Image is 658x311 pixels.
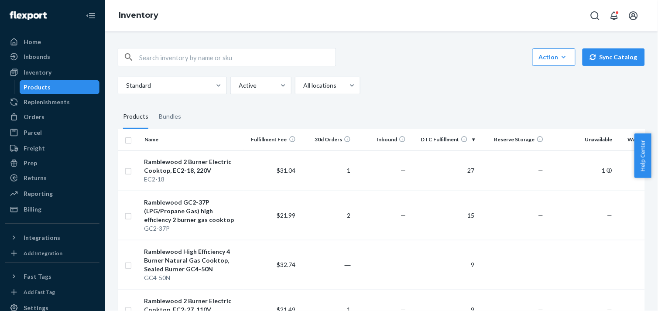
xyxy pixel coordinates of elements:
button: Integrations [5,231,99,245]
span: — [607,212,613,219]
div: EC2-18 [144,175,241,184]
div: Ramblewood GC2-37P (LPG/Propane Gas) high efficiency 2 burner gas cooktop [144,198,241,224]
td: ― [299,240,354,289]
div: Products [24,83,51,92]
a: Reporting [5,187,99,201]
div: Integrations [24,233,60,242]
a: Add Integration [5,248,99,259]
span: — [538,167,544,174]
div: Freight [24,144,45,153]
div: Inventory [24,68,51,77]
div: Home [24,38,41,46]
span: — [538,212,544,219]
button: Open Search Box [586,7,604,24]
th: DTC Fulfillment [409,129,478,150]
th: Unavailable [547,129,616,150]
td: 1 [299,150,354,191]
input: Standard [125,81,126,90]
div: Add Integration [24,249,62,257]
a: Inventory [5,65,99,79]
div: Parcel [24,128,42,137]
th: Name [141,129,244,150]
span: $31.04 [277,167,296,174]
a: Orders [5,110,99,124]
button: Sync Catalog [583,48,645,66]
button: Action [532,48,576,66]
div: GC4-50N [144,273,241,282]
span: $21.99 [277,212,296,219]
td: 15 [409,191,478,240]
a: Parcel [5,126,99,140]
div: GC2-37P [144,224,241,233]
div: Products [123,105,148,129]
a: Inventory [119,10,158,20]
th: Reserve Storage [478,129,547,150]
th: Fulfillment Fee [244,129,299,150]
a: Products [20,80,100,94]
input: Active [238,81,239,90]
button: Fast Tags [5,270,99,284]
a: Replenishments [5,95,99,109]
span: — [401,212,406,219]
input: All locations [302,81,303,90]
div: Replenishments [24,98,70,106]
ol: breadcrumbs [112,3,165,28]
a: Inbounds [5,50,99,64]
button: Open notifications [606,7,623,24]
div: Returns [24,174,47,182]
a: Billing [5,202,99,216]
div: Billing [24,205,41,214]
img: Flexport logo [10,11,47,20]
a: Returns [5,171,99,185]
span: — [538,261,544,268]
span: — [607,261,613,268]
button: Open account menu [625,7,642,24]
a: Freight [5,141,99,155]
button: Close Navigation [82,7,99,24]
button: Help Center [634,133,651,178]
a: Add Fast Tag [5,287,99,297]
span: — [401,167,406,174]
div: Reporting [24,189,53,198]
a: Prep [5,156,99,170]
a: Home [5,35,99,49]
div: Orders [24,113,45,121]
div: Bundles [159,105,181,129]
td: 27 [409,150,478,191]
div: Add Fast Tag [24,288,55,296]
th: Inbound [354,129,409,150]
div: Inbounds [24,52,50,61]
div: Action [539,53,569,62]
td: 2 [299,191,354,240]
th: 30d Orders [299,129,354,150]
td: 1 [547,150,616,191]
span: $32.74 [277,261,296,268]
div: Ramblewood 2 Burner Electric Cooktop, EC2-18, 220V [144,157,241,175]
input: Search inventory by name or sku [139,48,336,66]
div: Ramblewood High Efficiency 4 Burner Natural Gas Cooktop, Sealed Burner GC4-50N [144,247,241,273]
span: — [401,261,406,268]
div: Fast Tags [24,272,51,281]
td: 9 [409,240,478,289]
div: Prep [24,159,37,167]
